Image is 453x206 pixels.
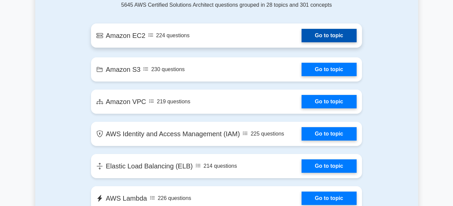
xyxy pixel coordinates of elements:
a: Go to topic [302,192,357,205]
a: Go to topic [302,159,357,173]
a: Go to topic [302,63,357,76]
a: Go to topic [302,127,357,141]
a: Go to topic [302,29,357,42]
a: Go to topic [302,95,357,108]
